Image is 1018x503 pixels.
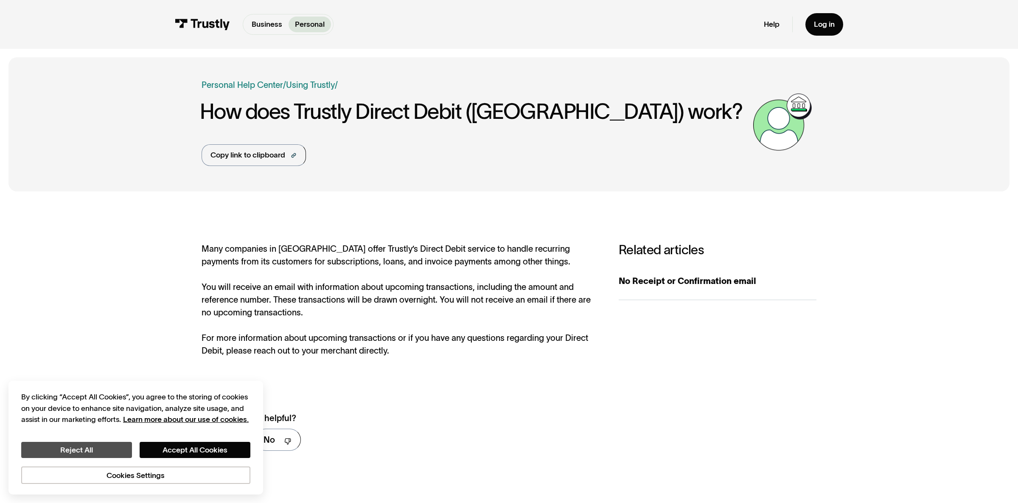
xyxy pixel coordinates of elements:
[283,79,286,91] div: /
[21,442,132,458] button: Reject All
[335,79,338,91] div: /
[286,80,335,90] a: Using Trustly
[619,275,817,287] div: No Receipt or Confirmation email
[264,433,275,446] div: No
[295,19,325,30] p: Personal
[245,17,289,32] a: Business
[252,19,282,30] p: Business
[814,20,835,29] div: Log in
[202,144,306,166] a: Copy link to clipboard
[202,242,597,357] div: Many companies in [GEOGRAPHIC_DATA] offer Trustly’s Direct Debit service to handle recurring paym...
[805,13,843,36] a: Log in
[21,466,250,484] button: Cookies Settings
[21,391,250,484] div: Privacy
[255,429,301,451] a: No
[21,391,250,425] div: By clicking “Accept All Cookies”, you agree to the storing of cookies on your device to enhance s...
[202,79,283,91] a: Personal Help Center
[289,17,331,32] a: Personal
[202,412,575,424] div: Was this article helpful?
[619,242,817,258] h3: Related articles
[140,442,250,458] button: Accept All Cookies
[210,149,285,160] div: Copy link to clipboard
[123,415,249,423] a: More information about your privacy, opens in a new tab
[200,100,749,123] h1: How does Trustly Direct Debit ([GEOGRAPHIC_DATA]) work?
[619,262,817,301] a: No Receipt or Confirmation email
[8,381,263,495] div: Cookie banner
[175,19,230,30] img: Trustly Logo
[764,20,780,29] a: Help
